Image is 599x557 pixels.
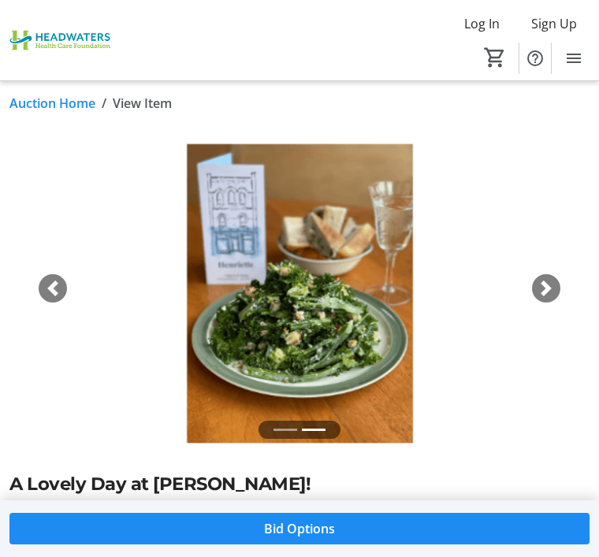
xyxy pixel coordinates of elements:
span: View Item [113,94,172,113]
img: Headwaters Health Care Foundation's Logo [9,11,114,70]
span: Bid Options [264,519,335,538]
button: Log In [452,11,512,36]
span: / [102,94,106,113]
h2: A Lovely Day at [PERSON_NAME]! [9,470,590,497]
button: Bid Options [9,513,590,544]
button: Menu [558,43,590,74]
button: Sign Up [519,11,590,36]
span: Sign Up [531,14,577,33]
img: Image [9,125,590,451]
a: Auction Home [9,94,95,113]
button: Help [519,43,551,74]
span: Log In [464,14,500,33]
button: Cart [481,43,509,72]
